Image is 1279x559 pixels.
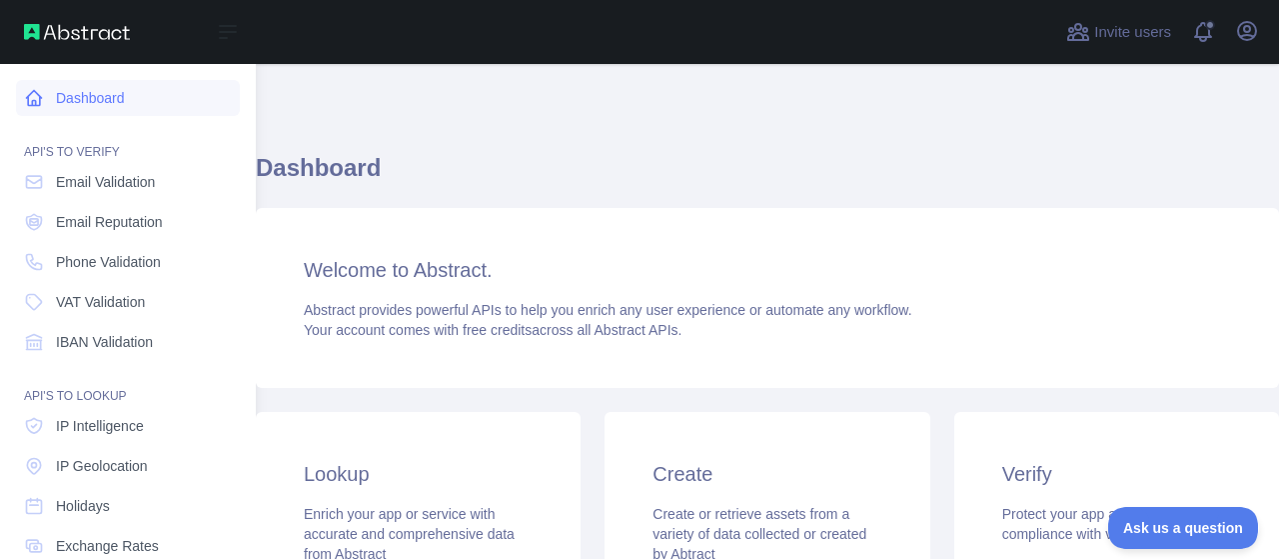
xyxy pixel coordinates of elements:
[304,460,533,488] h3: Lookup
[16,80,240,116] a: Dashboard
[16,204,240,240] a: Email Reputation
[304,302,912,318] span: Abstract provides powerful APIs to help you enrich any user experience or automate any workflow.
[56,252,161,272] span: Phone Validation
[56,456,148,476] span: IP Geolocation
[56,496,110,516] span: Holidays
[56,292,145,312] span: VAT Validation
[16,284,240,320] a: VAT Validation
[1108,507,1259,549] iframe: Toggle Customer Support
[1002,506,1205,542] span: Protect your app and ensure compliance with verification APIs
[16,164,240,200] a: Email Validation
[24,24,130,40] img: Abstract API
[56,416,144,436] span: IP Intelligence
[463,322,532,338] span: free credits
[16,364,240,404] div: API'S TO LOOKUP
[56,212,163,232] span: Email Reputation
[16,448,240,484] a: IP Geolocation
[652,460,881,488] h3: Create
[16,488,240,524] a: Holidays
[56,172,155,192] span: Email Validation
[1062,16,1175,48] button: Invite users
[16,120,240,160] div: API'S TO VERIFY
[304,256,1231,284] h3: Welcome to Abstract.
[16,408,240,444] a: IP Intelligence
[304,322,681,338] span: Your account comes with across all Abstract APIs.
[56,536,159,556] span: Exchange Rates
[16,324,240,360] a: IBAN Validation
[256,152,1279,200] h1: Dashboard
[56,332,153,352] span: IBAN Validation
[1094,21,1171,44] span: Invite users
[1002,460,1231,488] h3: Verify
[16,244,240,280] a: Phone Validation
